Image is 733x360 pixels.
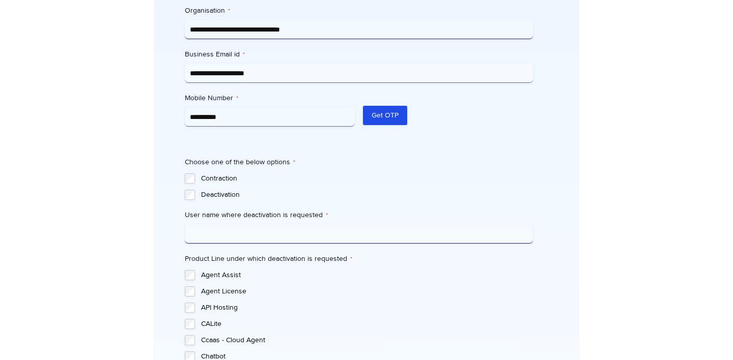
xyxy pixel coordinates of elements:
[201,173,532,184] label: Contraction
[201,286,532,296] label: Agent License
[185,93,355,103] label: Mobile Number
[201,319,532,329] label: CALite
[201,335,532,345] label: Ccaas - Cloud Agent
[185,6,532,16] label: Organisation
[201,270,532,280] label: Agent Assist
[185,210,532,220] label: User name where deactivation is requested
[201,190,532,200] label: Deactivation
[363,106,407,125] button: Get OTP
[201,303,532,313] label: API Hosting
[185,157,295,167] legend: Choose one of the below options
[185,254,352,264] legend: Product Line under which deactivation is requested
[185,49,532,59] label: Business Email id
